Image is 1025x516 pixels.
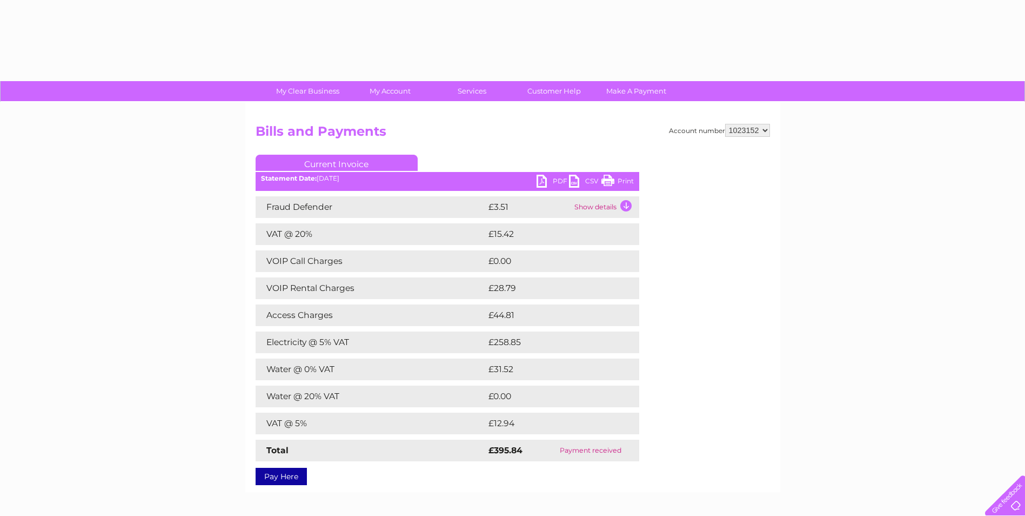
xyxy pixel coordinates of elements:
[572,196,639,218] td: Show details
[486,359,616,380] td: £31.52
[256,468,307,485] a: Pay Here
[486,413,617,434] td: £12.94
[486,250,614,272] td: £0.00
[486,223,617,245] td: £15.42
[256,359,486,380] td: Water @ 0% VAT
[569,175,601,190] a: CSV
[256,305,486,326] td: Access Charges
[592,81,681,101] a: Make A Payment
[542,440,639,461] td: Payment received
[256,155,418,171] a: Current Invoice
[256,332,486,353] td: Electricity @ 5% VAT
[486,305,617,326] td: £44.81
[601,175,634,190] a: Print
[256,250,486,272] td: VOIP Call Charges
[537,175,569,190] a: PDF
[345,81,434,101] a: My Account
[486,386,614,407] td: £0.00
[256,196,486,218] td: Fraud Defender
[427,81,517,101] a: Services
[266,445,289,455] strong: Total
[486,332,620,353] td: £258.85
[256,223,486,245] td: VAT @ 20%
[488,445,522,455] strong: £395.84
[510,81,599,101] a: Customer Help
[263,81,352,101] a: My Clear Business
[486,196,572,218] td: £3.51
[256,175,639,182] div: [DATE]
[256,124,770,144] h2: Bills and Payments
[256,277,486,299] td: VOIP Rental Charges
[256,386,486,407] td: Water @ 20% VAT
[486,277,618,299] td: £28.79
[256,413,486,434] td: VAT @ 5%
[261,174,317,182] b: Statement Date:
[669,124,770,137] div: Account number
